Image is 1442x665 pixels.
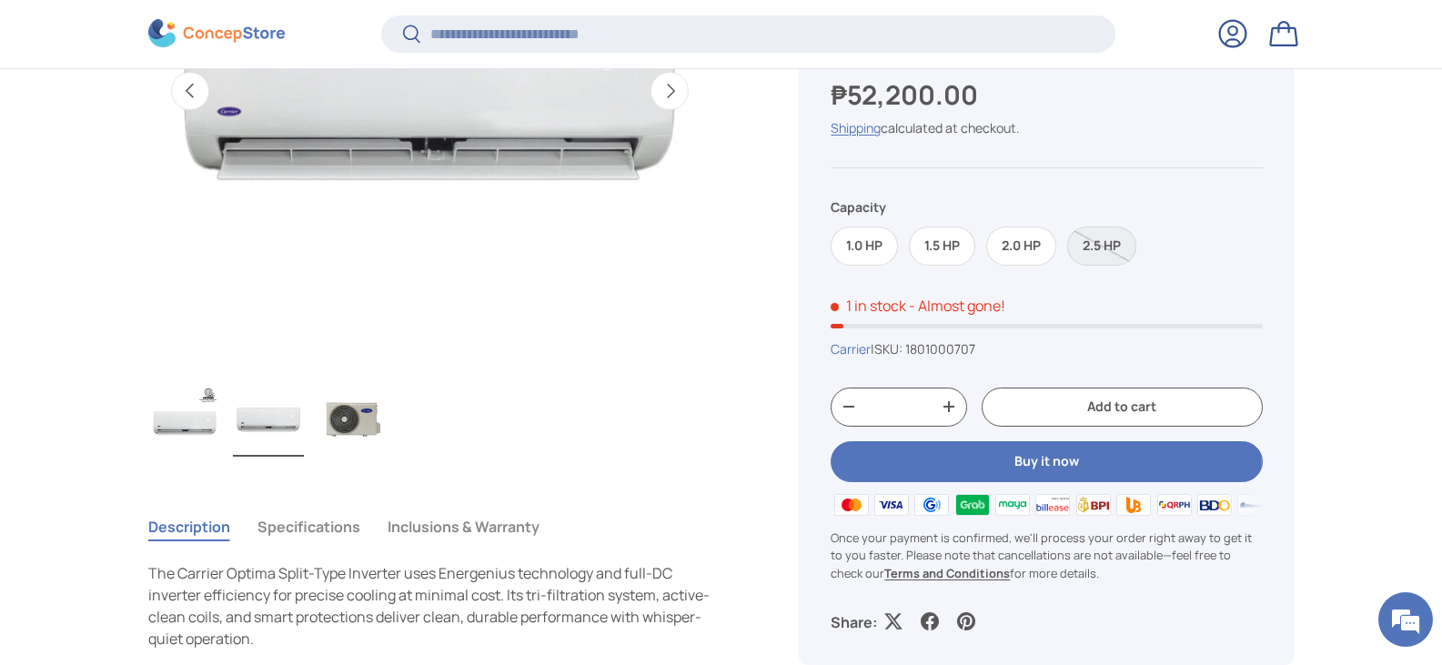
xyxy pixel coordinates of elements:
strong: ₱52,200.00 [831,76,983,113]
p: - Almost gone! [909,296,1005,316]
img: gcash [912,491,952,519]
button: Buy it now [831,441,1262,482]
a: Carrier [831,340,871,358]
img: carrier-optima-1.00hp-split-type-inverter-indoor-aircon-unit-full-view-concepstore [233,384,304,457]
img: ubp [1114,491,1154,519]
span: 1 in stock [831,296,906,316]
img: visa [872,491,912,519]
span: | [871,340,975,358]
a: Shipping [831,120,881,137]
legend: Capacity [831,197,886,217]
img: metrobank [1235,491,1275,519]
img: master [831,491,871,519]
span: The Carrier Optima Split-Type Inverter uses Energenius technology and full-DC inverter efficiency... [148,563,710,649]
img: grabpay [952,491,992,519]
button: Specifications [257,506,360,548]
img: ConcepStore [148,20,285,48]
img: bpi [1074,491,1114,519]
img: Carrier Optima Inverter, Split Type Air Conditioner [149,384,220,457]
img: bdo [1195,491,1235,519]
label: Sold out [1067,227,1136,266]
img: billease [1033,491,1073,519]
a: Terms and Conditions [884,565,1010,581]
img: carrier-optima-1.00hp-split-type-inverter-outdoor-aircon-unit-full-view-concepstore [317,384,388,457]
button: Inclusions & Warranty [388,506,539,548]
p: Once your payment is confirmed, we'll process your order right away to get it to you faster. Plea... [831,529,1262,582]
button: Add to cart [982,388,1262,427]
p: Share: [831,611,877,633]
img: maya [993,491,1033,519]
span: SKU: [874,340,903,358]
button: Description [148,506,230,548]
span: 1801000707 [905,340,975,358]
div: calculated at checkout. [831,119,1262,138]
img: qrph [1154,491,1194,519]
